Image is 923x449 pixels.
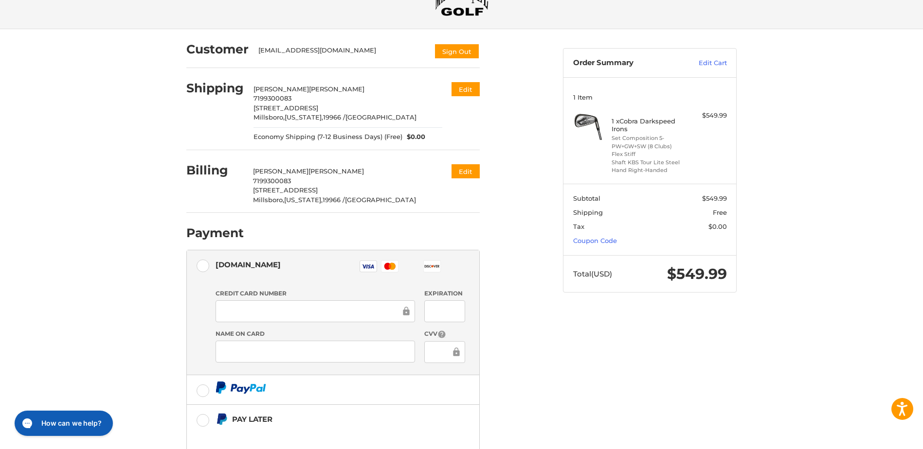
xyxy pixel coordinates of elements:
[232,411,418,427] div: Pay Later
[424,329,465,339] label: CVV
[284,196,323,204] span: [US_STATE],
[402,132,426,142] span: $0.00
[434,43,480,59] button: Sign Out
[253,85,309,93] span: [PERSON_NAME]
[667,265,727,283] span: $549.99
[573,194,600,202] span: Subtotal
[713,208,727,216] span: Free
[186,225,244,241] h2: Payment
[216,257,281,273] div: [DOMAIN_NAME]
[308,167,364,175] span: [PERSON_NAME]
[309,85,364,93] span: [PERSON_NAME]
[573,208,603,216] span: Shipping
[186,163,243,178] h2: Billing
[678,58,727,68] a: Edit Cart
[253,167,308,175] span: [PERSON_NAME]
[258,46,425,59] div: [EMAIL_ADDRESS][DOMAIN_NAME]
[253,177,291,185] span: 7199300083
[216,329,415,338] label: Name on Card
[186,42,249,57] h2: Customer
[452,82,480,96] button: Edit
[323,113,345,121] span: 19966 /
[186,81,244,96] h2: Shipping
[253,132,402,142] span: Economy Shipping (7-12 Business Days) (Free)
[216,413,228,425] img: Pay Later icon
[612,158,686,167] li: Shaft KBS Tour Lite Steel
[573,237,617,244] a: Coupon Code
[253,186,318,194] span: [STREET_ADDRESS]
[345,113,416,121] span: [GEOGRAPHIC_DATA]
[573,93,727,101] h3: 1 Item
[216,429,419,438] iframe: PayPal Message 1
[253,104,318,112] span: [STREET_ADDRESS]
[612,134,686,150] li: Set Composition 5-PW+GW+SW (8 Clubs)
[345,196,416,204] span: [GEOGRAPHIC_DATA]
[612,117,686,133] h4: 1 x Cobra Darkspeed Irons
[708,223,727,230] span: $0.00
[612,166,686,174] li: Hand Right-Handed
[253,113,285,121] span: Millsboro,
[253,196,284,204] span: Millsboro,
[253,94,291,102] span: 7199300083
[573,269,612,278] span: Total (USD)
[573,223,584,230] span: Tax
[216,289,415,298] label: Credit Card Number
[452,164,480,178] button: Edit
[10,407,116,439] iframe: Gorgias live chat messenger
[688,111,727,121] div: $549.99
[216,381,266,394] img: PayPal icon
[573,58,678,68] h3: Order Summary
[323,196,345,204] span: 19966 /
[285,113,323,121] span: [US_STATE],
[702,194,727,202] span: $549.99
[612,150,686,158] li: Flex Stiff
[424,289,465,298] label: Expiration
